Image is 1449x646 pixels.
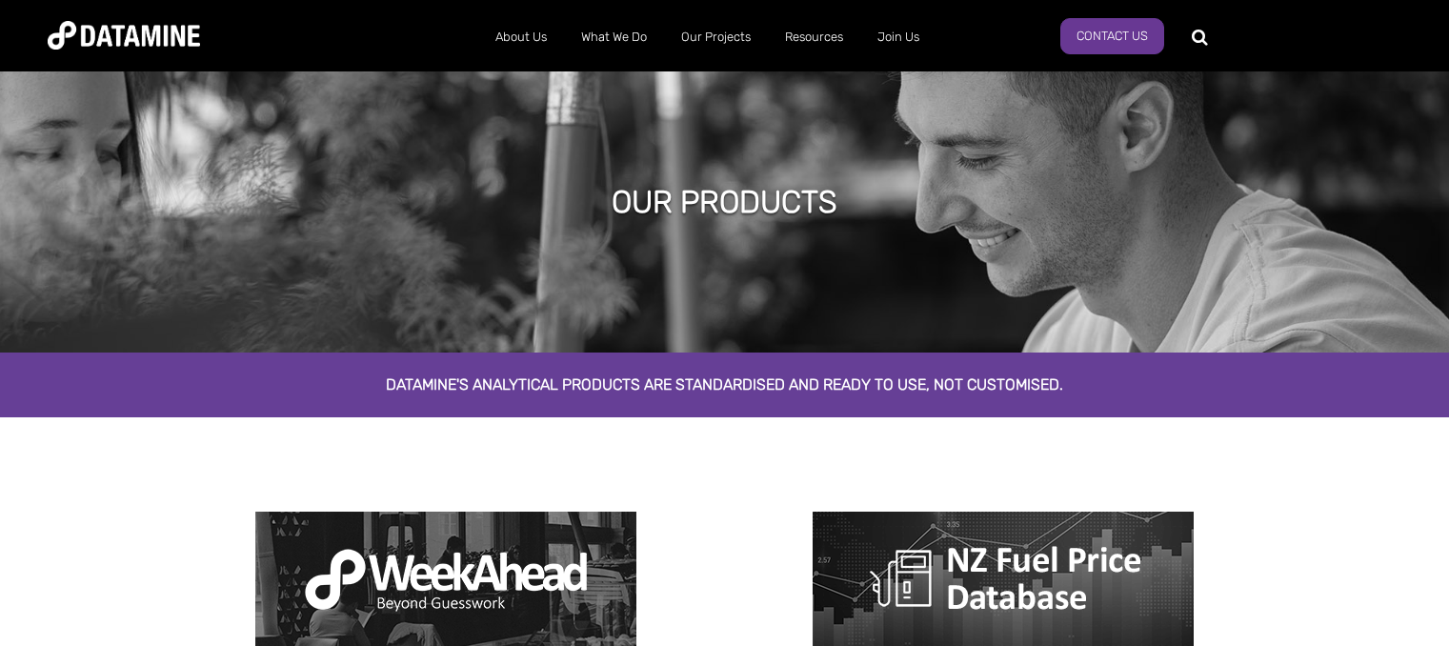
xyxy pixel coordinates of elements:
[478,12,564,62] a: About Us
[664,12,768,62] a: Our Projects
[1060,18,1164,54] a: Contact Us
[48,21,200,50] img: Datamine
[612,181,837,223] h1: our products
[182,421,275,439] span: Product page
[860,12,936,62] a: Join Us
[768,12,860,62] a: Resources
[564,12,664,62] a: What We Do
[182,376,1268,394] h2: Datamine's analytical products are standardised and ready to use, not customised.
